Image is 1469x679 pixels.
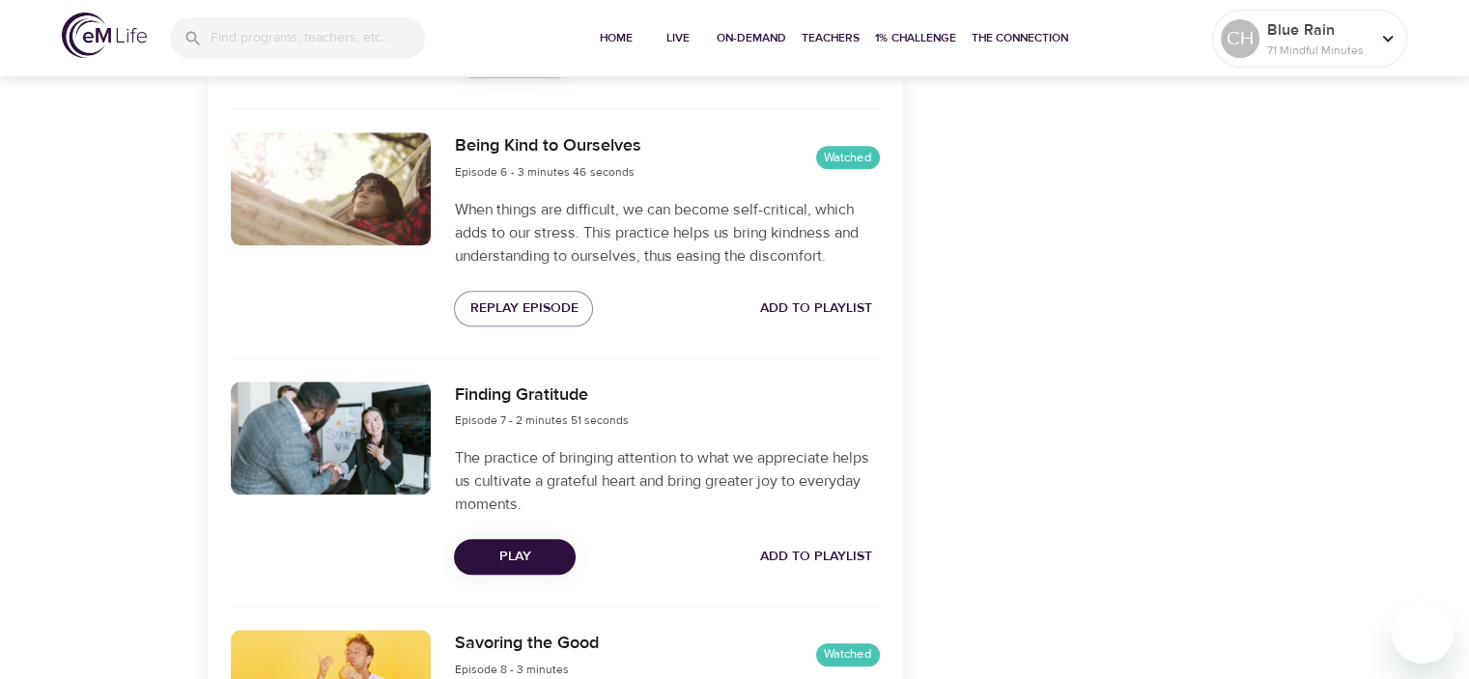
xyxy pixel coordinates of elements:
span: Teachers [802,28,860,48]
p: Blue Rain [1267,18,1370,42]
span: On-Demand [717,28,786,48]
span: Home [593,28,639,48]
input: Find programs, teachers, etc... [211,17,425,59]
h6: Finding Gratitude [454,382,628,410]
button: Replay Episode [454,291,593,326]
span: Episode 6 - 3 minutes 46 seconds [454,164,634,180]
button: Add to Playlist [752,291,880,326]
h6: Savoring the Good [454,630,598,658]
div: CH [1221,19,1259,58]
span: Play [469,545,560,569]
span: Add to Playlist [760,297,872,321]
button: Play [454,539,576,575]
p: The practice of bringing attention to what we appreciate helps us cultivate a grateful heart and ... [454,446,879,516]
span: Replay Episode [469,297,578,321]
span: Watched [816,645,880,664]
p: When things are difficult, we can become self-critical, which adds to our stress. This practice h... [454,198,879,268]
h6: Being Kind to Ourselves [454,132,640,160]
button: Add to Playlist [752,539,880,575]
span: The Connection [972,28,1068,48]
span: Watched [816,149,880,167]
span: Live [655,28,701,48]
span: Episode 8 - 3 minutes [454,662,568,677]
span: 1% Challenge [875,28,956,48]
iframe: Button to launch messaging window [1392,602,1454,664]
span: Episode 7 - 2 minutes 51 seconds [454,412,628,428]
p: 71 Mindful Minutes [1267,42,1370,59]
img: logo [62,13,147,58]
span: Add to Playlist [760,545,872,569]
